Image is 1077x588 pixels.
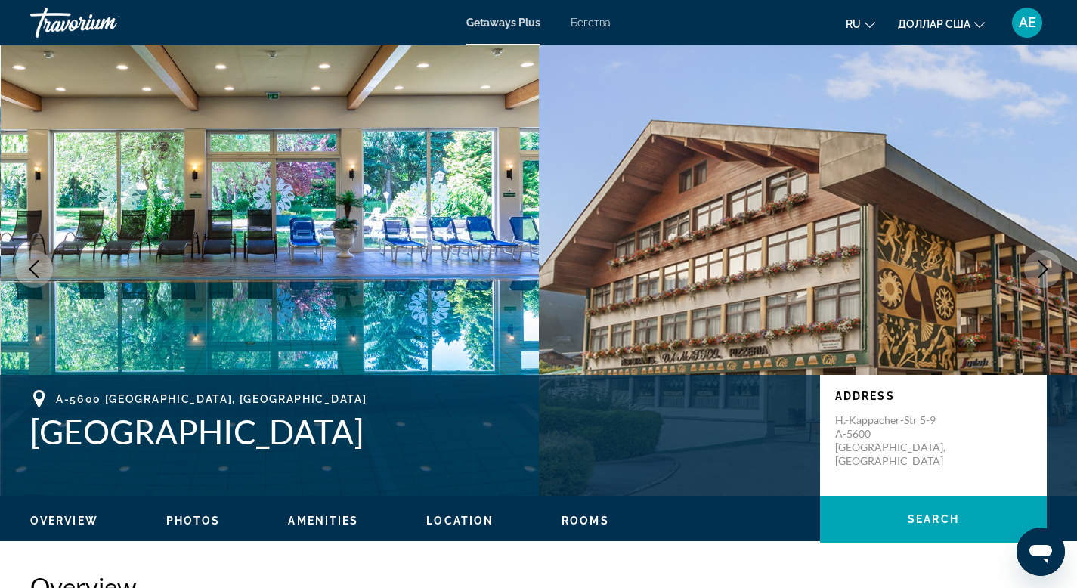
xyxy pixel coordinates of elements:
[30,515,98,527] span: Overview
[288,515,358,527] span: Amenities
[426,515,494,527] span: Location
[1019,14,1036,30] font: АЕ
[898,18,970,30] font: доллар США
[562,515,609,527] span: Rooms
[30,514,98,528] button: Overview
[426,514,494,528] button: Location
[846,18,861,30] font: ru
[56,393,367,405] span: A-5600 [GEOGRAPHIC_DATA], [GEOGRAPHIC_DATA]
[166,515,221,527] span: Photos
[15,250,53,288] button: Previous image
[30,412,805,451] h1: [GEOGRAPHIC_DATA]
[835,413,956,468] p: H.-Kappacher-Str 5-9 A-5600 [GEOGRAPHIC_DATA], [GEOGRAPHIC_DATA]
[908,513,959,525] span: Search
[466,17,540,29] a: Getaways Plus
[835,390,1032,402] p: Address
[820,496,1047,543] button: Search
[1007,7,1047,39] button: Меню пользователя
[846,13,875,35] button: Изменить язык
[166,514,221,528] button: Photos
[30,3,181,42] a: Травориум
[562,514,609,528] button: Rooms
[1017,528,1065,576] iframe: Кнопка запуска окна обмена сообщениями
[288,514,358,528] button: Amenities
[571,17,611,29] a: Бегства
[898,13,985,35] button: Изменить валюту
[1024,250,1062,288] button: Next image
